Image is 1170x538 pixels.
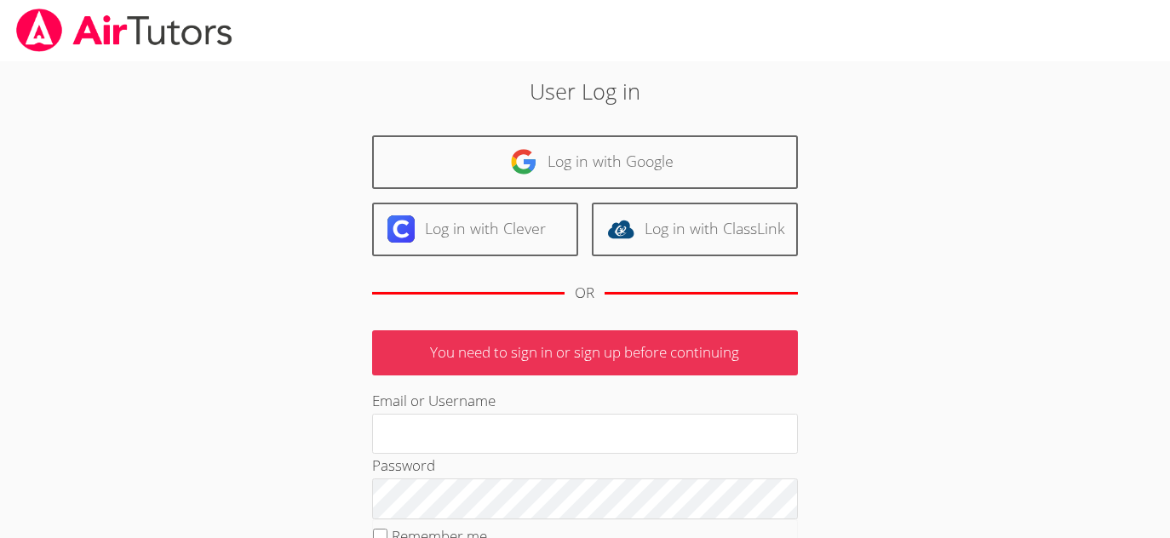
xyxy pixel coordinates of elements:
a: Log in with ClassLink [592,203,798,256]
p: You need to sign in or sign up before continuing [372,330,798,375]
img: google-logo-50288ca7cdecda66e5e0955fdab243c47b7ad437acaf1139b6f446037453330a.svg [510,148,537,175]
div: OR [575,281,594,306]
a: Log in with Google [372,135,798,189]
img: clever-logo-6eab21bc6e7a338710f1a6ff85c0baf02591cd810cc4098c63d3a4b26e2feb20.svg [387,215,415,243]
img: airtutors_banner-c4298cdbf04f3fff15de1276eac7730deb9818008684d7c2e4769d2f7ddbe033.png [14,9,234,52]
a: Log in with Clever [372,203,578,256]
h2: User Log in [269,75,901,107]
img: classlink-logo-d6bb404cc1216ec64c9a2012d9dc4662098be43eaf13dc465df04b49fa7ab582.svg [607,215,634,243]
label: Email or Username [372,391,496,410]
label: Password [372,455,435,475]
